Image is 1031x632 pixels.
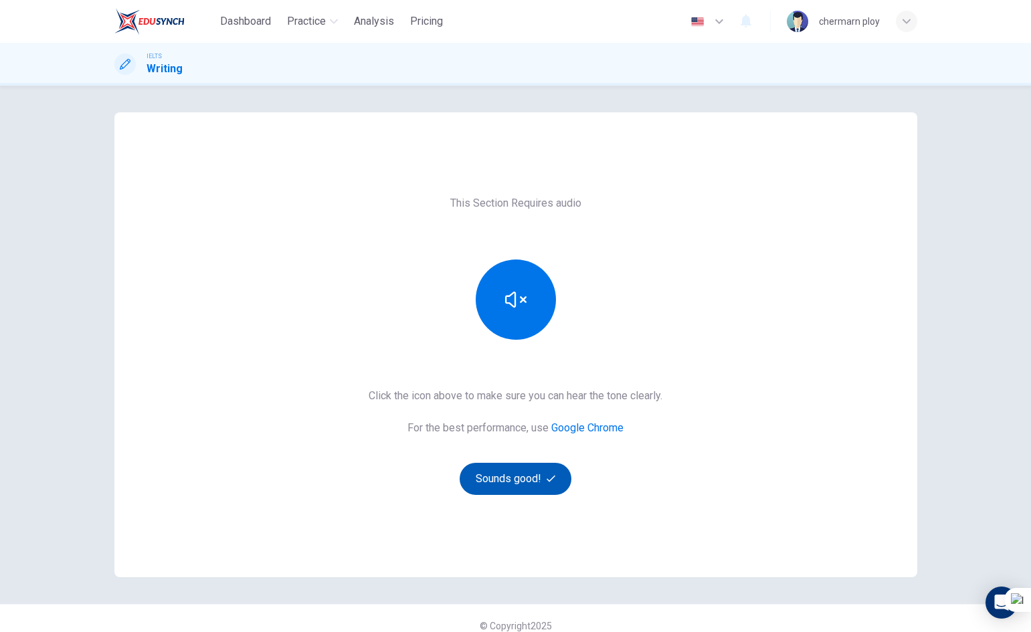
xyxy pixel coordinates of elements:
[147,61,183,77] h1: Writing
[147,51,162,61] span: IELTS
[215,9,276,33] button: Dashboard
[349,9,399,33] button: Analysis
[220,13,271,29] span: Dashboard
[407,420,624,436] h6: For the best performance, use
[986,587,1018,619] div: Open Intercom Messenger
[282,9,343,33] button: Practice
[410,13,443,29] span: Pricing
[405,9,448,33] button: Pricing
[551,421,624,434] a: Google Chrome
[369,388,662,404] h6: Click the icon above to make sure you can hear the tone clearly.
[354,13,394,29] span: Analysis
[689,17,706,27] img: en
[787,11,808,32] img: Profile picture
[819,13,880,29] div: chermarn ploy
[460,463,572,495] button: Sounds good!
[114,8,185,35] img: EduSynch logo
[480,621,552,631] span: © Copyright 2025
[114,8,215,35] a: EduSynch logo
[287,13,326,29] span: Practice
[450,195,581,211] h6: This Section Requires audio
